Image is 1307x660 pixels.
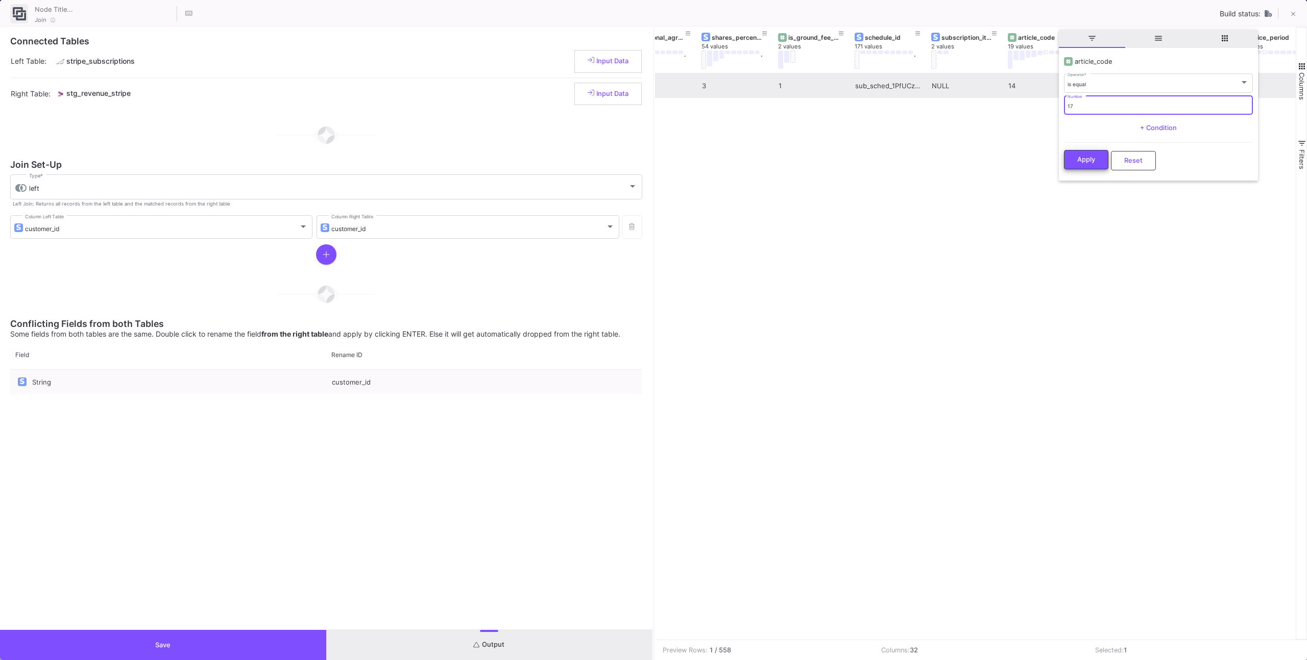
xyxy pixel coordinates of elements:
[32,2,175,15] input: Node Title...
[1018,34,1069,41] div: article_code
[588,57,628,65] span: Input Data
[701,43,778,50] div: 54 values
[10,78,56,110] td: Right Table:
[855,74,921,98] div: sub_sched_1PfUCzASjRoq2qjNbl9vZrGU
[326,630,652,660] button: Output
[914,50,915,69] div: .
[1059,30,1125,48] span: filter
[715,645,731,655] b: / 558
[1124,157,1143,164] span: Reset
[932,74,997,98] div: NULL
[1238,74,1303,98] div: 30
[1140,124,1177,132] span: + Condition
[702,74,767,98] div: 3
[331,225,366,233] span: customer_id
[1008,74,1074,98] div: 14
[1068,81,1086,87] span: is equal
[66,89,131,97] span: stg_revenue_stripe
[261,329,328,338] b: from the right table
[761,50,762,69] div: .
[13,7,26,20] img: join-ui.svg
[179,4,199,24] button: Hotkeys List
[1265,10,1272,17] img: UNTOUCHED
[788,34,839,41] div: is_ground_fee_fixed
[15,351,29,359] span: Field
[35,16,46,24] span: Join
[712,34,762,41] div: shares_percentage
[874,640,1087,660] td: Columns:
[588,90,628,97] span: Input Data
[1077,156,1095,163] span: Apply
[10,45,56,78] td: Left Table:
[66,57,135,65] span: stripe_subscriptions
[10,161,642,169] div: Join Set-Up
[625,43,701,50] div: 80 values
[1125,30,1192,48] span: general
[931,43,1008,50] div: 2 values
[10,330,642,338] p: Some fields from both tables are the same. Double click to rename the field and apply by clicking...
[1298,149,1306,169] span: Filters
[1111,151,1156,170] button: Reset
[1298,72,1306,100] span: Columns
[1192,30,1258,48] span: columns
[778,43,855,50] div: 2 values
[663,645,708,655] div: Preview Rows:
[13,201,230,207] p: Left Join: Returns all records from the left table and the matched records from the right table
[855,43,931,50] div: 171 values
[625,74,691,98] div: NULL
[29,185,39,192] span: left
[574,83,642,106] button: Input Data
[1248,34,1298,41] div: notice_period
[684,50,686,69] div: .
[574,50,642,73] button: Input Data
[1220,10,1261,18] span: Build status:
[326,370,642,394] div: customer_id
[32,370,320,395] div: String
[1064,150,1108,169] button: Apply
[710,645,713,655] b: 1
[15,184,27,192] img: left-join-icon.svg
[635,34,686,41] div: additional_agreements
[155,641,171,649] span: Save
[10,37,642,45] div: Connected Tables
[779,74,844,98] div: 1
[865,34,915,41] div: schedule_id
[1124,646,1127,654] b: 1
[25,225,59,233] span: customer_id
[1059,30,1258,181] div: Column Menu
[910,646,918,654] b: 32
[1008,43,1084,50] div: 19 values
[1075,58,1112,65] span: article_code
[331,351,362,359] span: Rename ID
[1132,120,1185,136] button: + Condition
[473,641,504,648] span: Output
[941,34,992,41] div: subscription_item_id
[10,320,642,328] div: Conflicting Fields from both Tables
[1087,640,1301,660] td: Selected:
